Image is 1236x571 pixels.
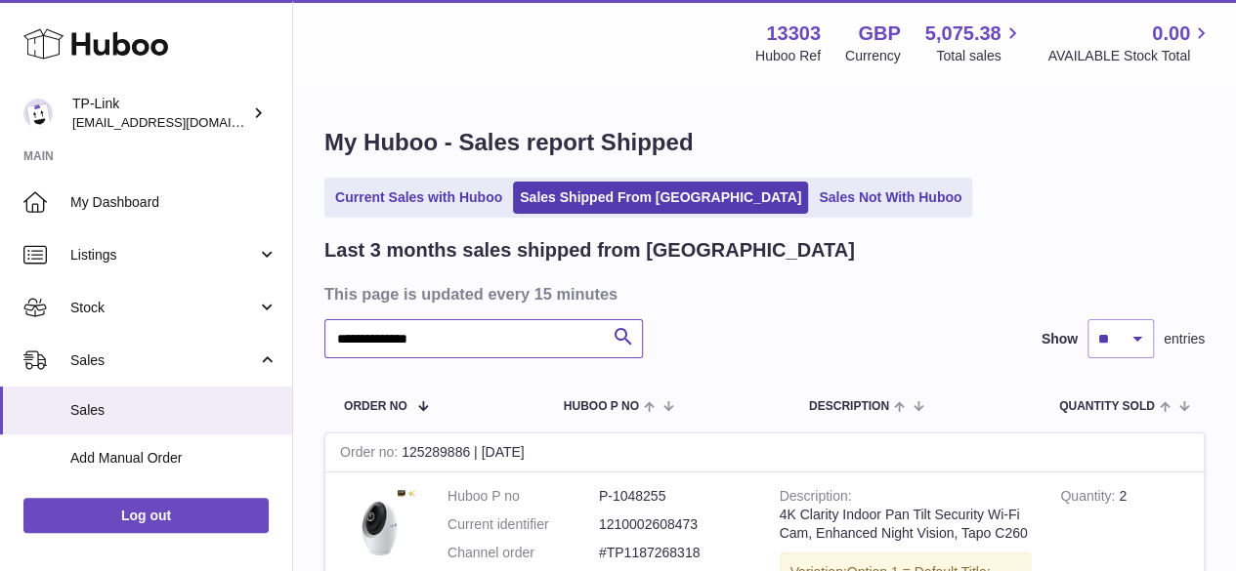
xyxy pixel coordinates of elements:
h2: Last 3 months sales shipped from [GEOGRAPHIC_DATA] [324,237,855,264]
dt: Channel order [448,544,599,562]
a: Sales Shipped From [GEOGRAPHIC_DATA] [513,182,808,214]
strong: 13303 [766,20,821,47]
span: Listings [70,246,257,265]
dd: #TP1187268318 [599,544,750,562]
dd: 1210002608473 [599,515,750,534]
div: TP-Link [72,95,248,132]
img: C260-littlewhite.jpg [340,487,418,565]
a: Log out [23,498,269,533]
span: Sales [70,351,257,370]
span: Total sales [936,47,1023,65]
a: Current Sales with Huboo [328,182,509,214]
dt: Huboo P no [448,487,599,506]
span: My Dashboard [70,193,277,212]
a: Sales Not With Huboo [812,182,968,214]
span: 5,075.38 [925,20,1002,47]
strong: Quantity [1060,488,1119,509]
span: 0.00 [1152,20,1190,47]
span: AVAILABLE Stock Total [1047,47,1213,65]
span: Add Manual Order [70,449,277,468]
span: Description [809,400,889,413]
strong: Description [780,488,852,509]
span: [EMAIL_ADDRESS][DOMAIN_NAME] [72,114,287,130]
dt: Current identifier [448,515,599,534]
div: 125289886 | [DATE] [325,433,1204,472]
strong: Order no [340,444,402,465]
span: entries [1164,330,1205,348]
h1: My Huboo - Sales report Shipped [324,127,1205,158]
label: Show [1042,330,1078,348]
span: Quantity Sold [1059,400,1155,413]
div: Huboo Ref [755,47,821,65]
h3: This page is updated every 15 minutes [324,283,1200,305]
dd: P-1048255 [599,487,750,506]
span: Stock [70,299,257,317]
strong: GBP [858,20,900,47]
a: 0.00 AVAILABLE Stock Total [1047,20,1213,65]
img: internalAdmin-13303@internal.huboo.com [23,99,53,128]
span: Huboo P no [564,400,639,413]
span: Sales [70,401,277,420]
div: Currency [845,47,901,65]
span: Order No [344,400,407,413]
div: 4K Clarity Indoor Pan Tilt Security Wi-Fi Cam, Enhanced Night Vision, Tapo C260 [780,506,1032,543]
a: 5,075.38 Total sales [925,20,1024,65]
